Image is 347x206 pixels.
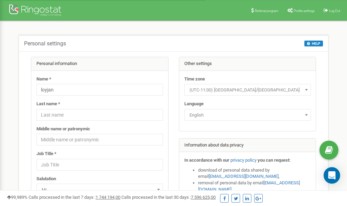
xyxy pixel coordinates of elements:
span: English [184,109,311,121]
div: Information about data privacy [179,139,316,152]
span: Mr. [36,184,163,195]
label: Language [184,101,204,107]
div: Open Intercom Messenger [324,167,340,184]
span: Calls processed in the last 30 days : [121,195,216,200]
span: English [187,110,308,120]
div: Personal information [31,57,168,71]
span: Referral program [255,9,279,13]
strong: you can request: [258,158,291,163]
span: Profile settings [294,9,315,13]
label: Time zone [184,76,205,83]
u: 1 744 194,00 [96,195,120,200]
span: Log Out [329,9,340,13]
input: Middle name or patronymic [36,134,163,145]
input: Last name [36,109,163,121]
label: Job Title * [36,151,56,157]
span: 99,989% [7,195,28,200]
label: Last name * [36,101,60,107]
label: Name * [36,76,51,83]
div: Other settings [179,57,316,71]
span: (UTC-11:00) Pacific/Midway [187,85,308,95]
a: [EMAIL_ADDRESS][DOMAIN_NAME] [209,174,279,179]
input: Job Title [36,159,163,171]
li: download of personal data shared by email , [198,167,311,180]
li: removal of personal data by email , [198,180,311,193]
label: Salutation [36,176,56,182]
button: HELP [304,41,323,46]
input: Name [36,84,163,96]
h5: Personal settings [24,41,66,47]
label: Middle name or patronymic [36,126,90,132]
span: Mr. [39,185,161,195]
u: 7 596 625,00 [191,195,216,200]
span: (UTC-11:00) Pacific/Midway [184,84,311,96]
span: Calls processed in the last 7 days : [29,195,120,200]
a: privacy policy [230,158,257,163]
strong: In accordance with our [184,158,229,163]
